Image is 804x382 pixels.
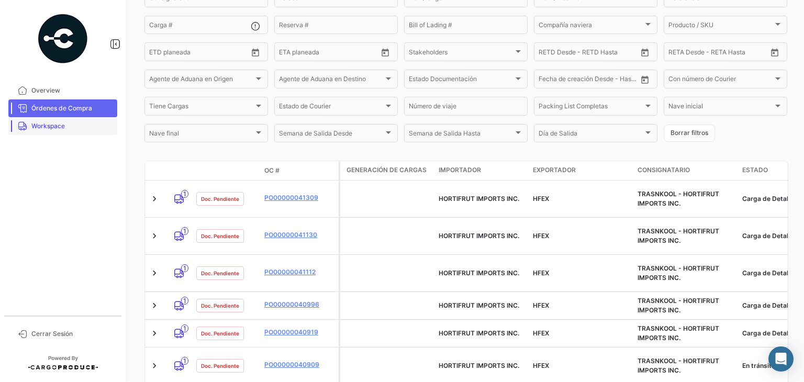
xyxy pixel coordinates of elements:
[439,195,519,203] span: HORTIFRUT IMPORTS INC.
[539,23,643,30] span: Compañía naviera
[638,190,719,207] span: TRASNKOOL - HORTIFRUT IMPORTS INC.
[201,232,239,240] span: Doc. Pendiente
[409,131,513,139] span: Semana de Salida Hasta
[201,269,239,277] span: Doc. Pendiente
[668,77,773,84] span: Con número de Courier
[279,131,384,139] span: Semana de Salida Desde
[565,50,612,57] input: Hasta
[8,82,117,99] a: Overview
[192,166,260,175] datatable-header-cell: Estado Doc.
[279,50,298,57] input: Desde
[8,117,117,135] a: Workspace
[181,324,188,332] span: 1
[439,165,481,175] span: Importador
[181,357,188,365] span: 1
[539,77,557,84] input: Desde
[181,264,188,272] span: 1
[439,301,519,309] span: HORTIFRUT IMPORTS INC.
[439,362,519,369] span: HORTIFRUT IMPORTS INC.
[347,165,427,175] span: Generación de cargas
[668,104,773,111] span: Nave inicial
[637,44,653,60] button: Open calendar
[201,362,239,370] span: Doc. Pendiente
[201,301,239,310] span: Doc. Pendiente
[533,195,549,203] span: HFEX
[377,44,393,60] button: Open calendar
[637,72,653,87] button: Open calendar
[638,165,690,175] span: Consignatario
[529,161,633,180] datatable-header-cell: Exportador
[149,131,254,139] span: Nave final
[31,329,113,339] span: Cerrar Sesión
[305,50,352,57] input: Hasta
[8,99,117,117] a: Órdenes de Compra
[264,166,280,175] span: OC #
[149,361,160,371] a: Expand/Collapse Row
[181,297,188,305] span: 1
[264,360,334,369] a: PO00000040909
[565,77,612,84] input: Hasta
[149,50,168,57] input: Desde
[439,269,519,277] span: HORTIFRUT IMPORTS INC.
[539,50,557,57] input: Desde
[539,131,643,139] span: Día de Salida
[767,44,783,60] button: Open calendar
[668,23,773,30] span: Producto / SKU
[533,329,549,337] span: HFEX
[264,267,334,277] a: PO00000041112
[181,227,188,235] span: 1
[668,50,687,57] input: Desde
[248,44,263,60] button: Open calendar
[149,300,160,311] a: Expand/Collapse Row
[439,329,519,337] span: HORTIFRUT IMPORTS INC.
[439,232,519,240] span: HORTIFRUT IMPORTS INC.
[434,161,529,180] datatable-header-cell: Importador
[633,161,738,180] datatable-header-cell: Consignatario
[149,231,160,241] a: Expand/Collapse Row
[260,162,339,179] datatable-header-cell: OC #
[539,104,643,111] span: Packing List Completas
[149,77,254,84] span: Agente de Aduana en Origen
[533,301,549,309] span: HFEX
[201,329,239,338] span: Doc. Pendiente
[533,269,549,277] span: HFEX
[340,161,434,180] datatable-header-cell: Generación de cargas
[31,121,113,131] span: Workspace
[768,346,794,372] div: Abrir Intercom Messenger
[409,50,513,57] span: Stakeholders
[264,300,334,309] a: PO00000040996
[533,362,549,369] span: HFEX
[638,227,719,244] span: TRASNKOOL - HORTIFRUT IMPORTS INC.
[695,50,742,57] input: Hasta
[638,324,719,342] span: TRASNKOOL - HORTIFRUT IMPORTS INC.
[31,86,113,95] span: Overview
[149,104,254,111] span: Tiene Cargas
[181,190,188,198] span: 1
[638,357,719,374] span: TRASNKOOL - HORTIFRUT IMPORTS INC.
[638,297,719,314] span: TRASNKOOL - HORTIFRUT IMPORTS INC.
[264,193,334,203] a: PO00000041309
[638,264,719,282] span: TRASNKOOL - HORTIFRUT IMPORTS INC.
[149,328,160,339] a: Expand/Collapse Row
[409,77,513,84] span: Estado Documentación
[166,166,192,175] datatable-header-cell: Modo de Transporte
[37,13,89,65] img: powered-by.png
[533,165,576,175] span: Exportador
[533,232,549,240] span: HFEX
[264,230,334,240] a: PO00000041130
[264,328,334,337] a: PO00000040919
[664,125,715,142] button: Borrar filtros
[31,104,113,113] span: Órdenes de Compra
[149,194,160,204] a: Expand/Collapse Row
[175,50,222,57] input: Hasta
[149,268,160,278] a: Expand/Collapse Row
[201,195,239,203] span: Doc. Pendiente
[742,165,768,175] span: Estado
[279,77,384,84] span: Agente de Aduana en Destino
[279,104,384,111] span: Estado de Courier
